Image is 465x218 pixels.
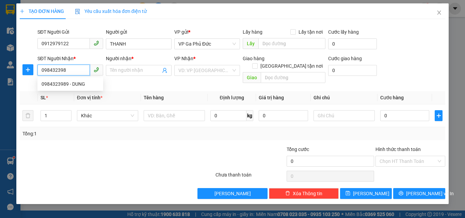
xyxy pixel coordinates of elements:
span: Đơn vị tính [77,95,102,100]
button: plus [435,110,443,121]
div: VP gửi [174,28,240,36]
span: VP Ga Phủ Đức [178,39,236,49]
span: Giao hàng [243,56,264,61]
img: icon [75,9,80,14]
span: user-add [162,68,167,73]
span: phone [94,40,99,46]
span: SL [41,95,46,100]
span: Tổng cước [287,147,309,152]
span: Cước hàng [380,95,404,100]
button: deleteXóa Thông tin [269,188,339,199]
div: Người nhận [106,55,172,62]
span: printer [399,191,403,196]
b: Công ty TNHH Trọng Hiếu Phú Thọ - Nam Cường Limousine [83,8,266,27]
span: [PERSON_NAME] [214,190,251,197]
input: Ghi Chú [314,110,375,121]
span: save [346,191,350,196]
th: Ghi chú [311,91,378,104]
input: Cước giao hàng [328,65,377,76]
button: plus [22,64,33,75]
button: Close [430,3,449,22]
span: TẠO ĐƠN HÀNG [20,9,64,14]
span: [PERSON_NAME] [353,190,389,197]
input: VD: Bàn, Ghế [144,110,205,121]
span: phone [94,67,99,72]
span: Tên hàng [144,95,164,100]
span: VP Nhận [174,56,193,61]
div: SĐT Người Nhận [37,55,103,62]
input: Dọc đường [258,38,325,49]
span: plus [435,113,442,118]
span: Xóa Thông tin [293,190,322,197]
div: 0984323989 - DUNG [42,80,99,88]
span: Giao [243,72,261,83]
span: delete [285,191,290,196]
button: save[PERSON_NAME] [340,188,392,199]
div: 0984323989 - DUNG [37,79,103,89]
span: kg [246,110,253,121]
input: 0 [259,110,308,121]
button: printer[PERSON_NAME] và In [393,188,445,199]
span: Yêu cầu xuất hóa đơn điện tử [75,9,147,14]
div: Người gửi [106,28,172,36]
span: Khác [81,111,134,121]
span: Định lượng [220,95,244,100]
span: [PERSON_NAME] và In [406,190,454,197]
li: Số nhà [STREET_ADDRESS][PERSON_NAME] [64,29,285,37]
label: Cước lấy hàng [328,29,359,35]
span: [GEOGRAPHIC_DATA] tận nơi [258,62,325,70]
label: Hình thức thanh toán [375,147,421,152]
span: Giá trị hàng [259,95,284,100]
div: SĐT Người Gửi [37,28,103,36]
span: Lấy hàng [243,29,262,35]
span: plus [23,67,33,72]
span: Lấy [243,38,258,49]
div: Tổng: 1 [22,130,180,137]
span: Lấy tận nơi [296,28,325,36]
div: Chưa thanh toán [215,171,286,183]
span: plus [20,9,25,14]
input: Dọc đường [261,72,325,83]
input: Cước lấy hàng [328,38,377,49]
li: Hotline: 1900400028 [64,37,285,46]
button: [PERSON_NAME] [197,188,267,199]
button: delete [22,110,33,121]
label: Cước giao hàng [328,56,362,61]
span: close [436,10,442,15]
